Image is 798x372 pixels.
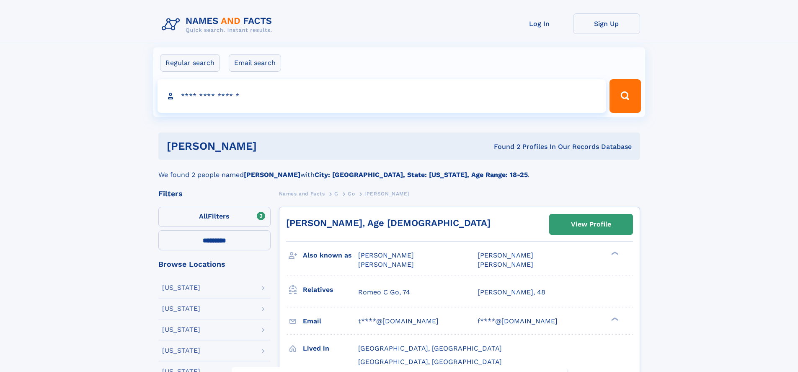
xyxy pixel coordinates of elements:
input: search input [158,79,606,113]
label: Filters [158,207,271,227]
div: [US_STATE] [162,326,200,333]
span: [PERSON_NAME] [478,260,533,268]
h3: Email [303,314,358,328]
div: View Profile [571,215,611,234]
span: [PERSON_NAME] [364,191,409,197]
div: ❯ [609,251,619,256]
a: [PERSON_NAME], Age [DEMOGRAPHIC_DATA] [286,218,491,228]
div: We found 2 people named with . [158,160,640,180]
a: Sign Up [573,13,640,34]
span: [PERSON_NAME] [478,251,533,259]
div: Filters [158,190,271,198]
div: [US_STATE] [162,284,200,291]
div: [US_STATE] [162,305,200,312]
h3: Relatives [303,283,358,297]
div: Found 2 Profiles In Our Records Database [375,142,632,151]
label: Email search [229,54,281,72]
a: View Profile [550,214,633,234]
a: Names and Facts [279,188,325,199]
label: Regular search [160,54,220,72]
span: Go [348,191,355,197]
span: [GEOGRAPHIC_DATA], [GEOGRAPHIC_DATA] [358,344,502,352]
b: [PERSON_NAME] [244,171,300,179]
a: Romeo C Go, 74 [358,288,410,297]
span: [PERSON_NAME] [358,251,414,259]
a: Log In [506,13,573,34]
div: ❯ [609,316,619,322]
h3: Also known as [303,248,358,263]
img: Logo Names and Facts [158,13,279,36]
span: [GEOGRAPHIC_DATA], [GEOGRAPHIC_DATA] [358,358,502,366]
button: Search Button [609,79,640,113]
h3: Lived in [303,341,358,356]
h1: [PERSON_NAME] [167,141,375,151]
a: G [334,188,338,199]
span: [PERSON_NAME] [358,260,414,268]
a: Go [348,188,355,199]
div: Browse Locations [158,260,271,268]
span: G [334,191,338,197]
div: [US_STATE] [162,347,200,354]
b: City: [GEOGRAPHIC_DATA], State: [US_STATE], Age Range: 18-25 [315,171,528,179]
span: All [199,212,208,220]
a: [PERSON_NAME], 48 [478,288,545,297]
